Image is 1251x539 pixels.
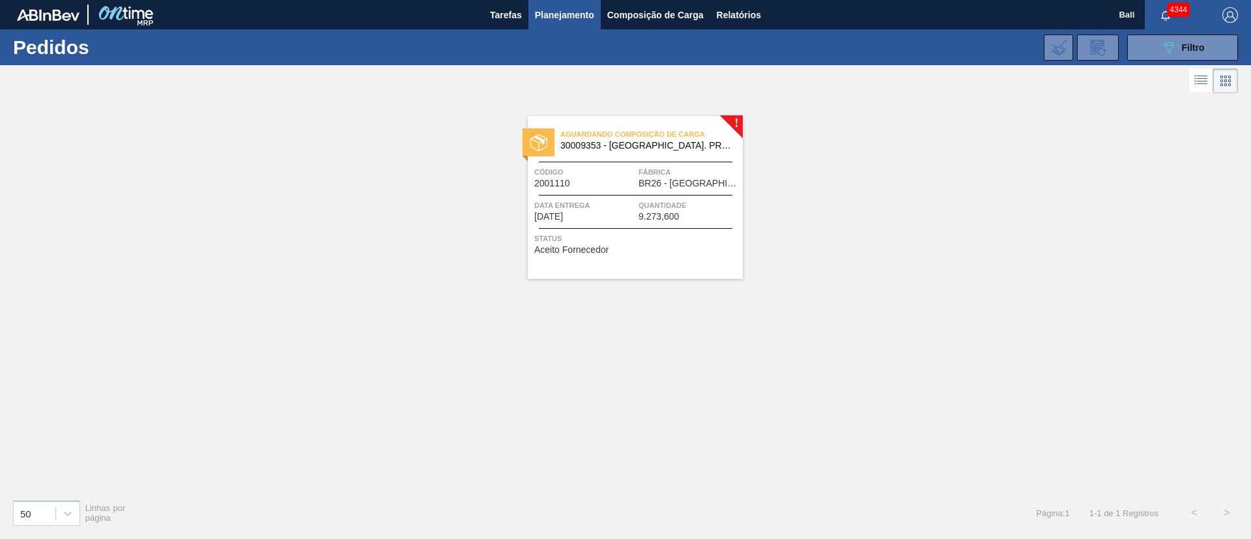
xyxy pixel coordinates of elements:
span: 4344 [1167,3,1190,17]
span: Composição de Carga [607,7,704,23]
span: Aguardando Composição de Carga [560,128,743,141]
img: Logout [1222,7,1238,23]
a: !statusAguardando Composição de Carga30009353 - [GEOGRAPHIC_DATA]. PRATA TAB VERMELHO CDL AUTOCód... [508,116,743,279]
span: Planejamento [535,7,594,23]
span: Linhas por página [85,503,126,523]
span: Página : 1 [1036,508,1069,518]
span: Quantidade [639,199,740,212]
span: BR26 - Uberlândia [639,179,740,188]
span: Relatórios [717,7,761,23]
button: < [1178,497,1211,529]
h1: Pedidos [13,40,208,55]
button: Notificações [1145,6,1186,24]
span: Filtro [1182,42,1205,53]
span: 9.273,600 [639,212,679,222]
span: Status [534,232,740,245]
span: Código [534,166,635,179]
button: Filtro [1127,35,1238,61]
span: 2001110 [534,179,570,188]
span: Tarefas [490,7,522,23]
span: Aceito Fornecedor [534,245,609,255]
div: Importar Negociações dos Pedidos [1044,35,1073,61]
div: Visão em Cards [1213,68,1238,93]
span: Fábrica [639,166,740,179]
div: Solicitação de Revisão de Pedidos [1077,35,1119,61]
span: 1 - 1 de 1 Registros [1089,508,1158,518]
span: 14/08/2025 [534,212,563,222]
img: TNhmsLtSVTkK8tSr43FrP2fwEKptu5GPRR3wAAAABJRU5ErkJggg== [17,9,79,21]
div: 50 [20,508,31,519]
span: 30009353 - TAMPA AL. PRATA TAB VERMELHO CDL AUTO [560,141,732,151]
button: > [1211,497,1243,529]
span: Data entrega [534,199,635,212]
div: Visão em Lista [1189,68,1213,93]
img: status [530,134,547,151]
